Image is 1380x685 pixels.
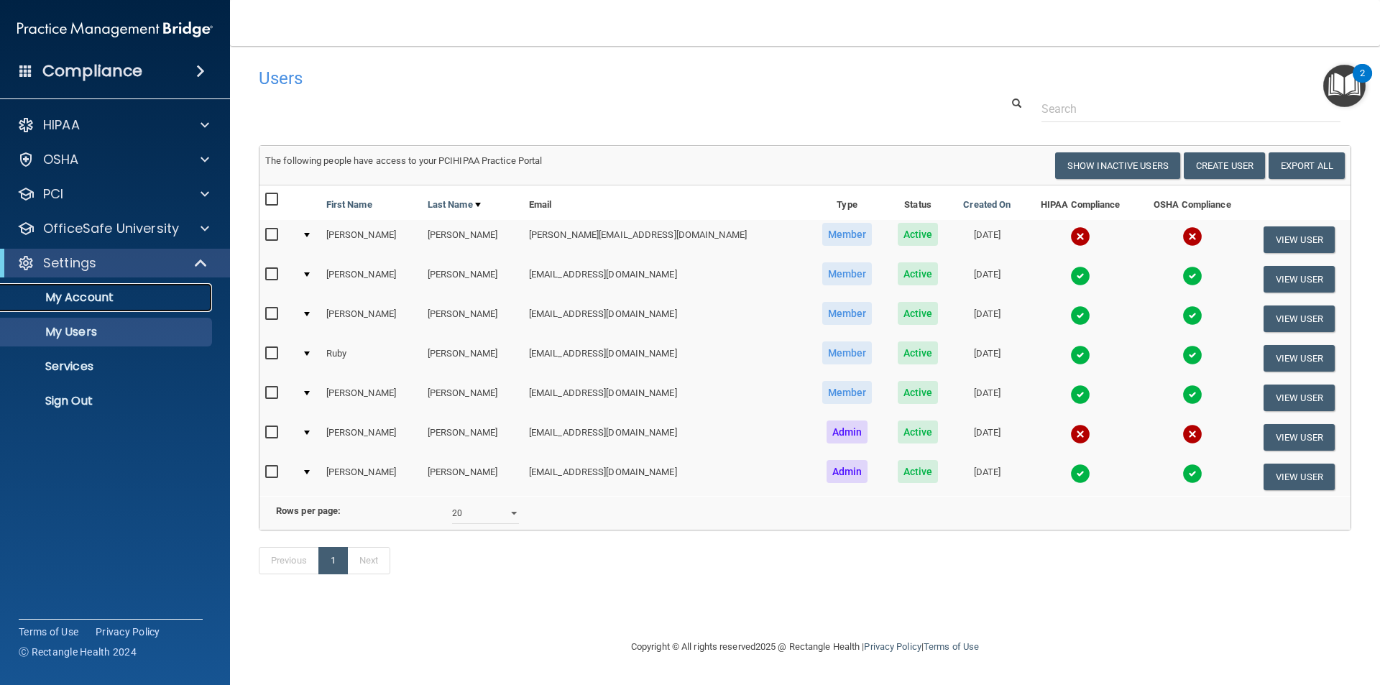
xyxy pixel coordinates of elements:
span: Member [822,223,873,246]
td: [DATE] [950,418,1023,457]
td: [PERSON_NAME] [321,418,422,457]
img: tick.e7d51cea.svg [1182,305,1202,326]
th: Email [523,185,809,220]
button: Create User [1184,152,1265,179]
div: Copyright © All rights reserved 2025 @ Rectangle Health | | [543,624,1067,670]
td: [PERSON_NAME] [422,418,523,457]
a: Previous [259,547,319,574]
img: cross.ca9f0e7f.svg [1070,424,1090,444]
span: Active [898,381,939,404]
div: 2 [1360,73,1365,92]
a: Terms of Use [924,641,979,652]
a: Terms of Use [19,625,78,639]
p: OSHA [43,151,79,168]
a: Next [347,547,390,574]
button: View User [1264,464,1335,490]
td: [EMAIL_ADDRESS][DOMAIN_NAME] [523,259,809,299]
h4: Compliance [42,61,142,81]
button: Show Inactive Users [1055,152,1180,179]
td: [EMAIL_ADDRESS][DOMAIN_NAME] [523,418,809,457]
span: Admin [827,460,868,483]
a: Last Name [428,196,481,213]
h4: Users [259,69,887,88]
span: Admin [827,420,868,443]
button: View User [1264,345,1335,372]
th: OSHA Compliance [1137,185,1248,220]
td: [PERSON_NAME] [321,299,422,339]
img: tick.e7d51cea.svg [1070,266,1090,286]
p: Services [9,359,206,374]
td: [EMAIL_ADDRESS][DOMAIN_NAME] [523,299,809,339]
a: First Name [326,196,372,213]
span: Member [822,302,873,325]
b: Rows per page: [276,505,341,516]
p: Settings [43,254,96,272]
td: [PERSON_NAME] [321,378,422,418]
img: tick.e7d51cea.svg [1182,345,1202,365]
td: [PERSON_NAME] [422,457,523,496]
td: [PERSON_NAME] [321,457,422,496]
p: OfficeSafe University [43,220,179,237]
img: cross.ca9f0e7f.svg [1070,226,1090,247]
td: [PERSON_NAME] [422,220,523,259]
th: HIPAA Compliance [1023,185,1137,220]
button: View User [1264,305,1335,332]
a: Created On [963,196,1011,213]
a: Settings [17,254,208,272]
span: Member [822,341,873,364]
td: [PERSON_NAME] [422,339,523,378]
td: [EMAIL_ADDRESS][DOMAIN_NAME] [523,339,809,378]
img: tick.e7d51cea.svg [1182,464,1202,484]
td: [DATE] [950,339,1023,378]
a: HIPAA [17,116,209,134]
td: [PERSON_NAME] [422,378,523,418]
td: [PERSON_NAME] [321,259,422,299]
span: Active [898,341,939,364]
td: [DATE] [950,259,1023,299]
a: PCI [17,185,209,203]
span: Active [898,262,939,285]
button: View User [1264,424,1335,451]
th: Status [885,185,950,220]
button: View User [1264,385,1335,411]
a: Export All [1269,152,1345,179]
img: tick.e7d51cea.svg [1182,385,1202,405]
span: Active [898,302,939,325]
span: Active [898,223,939,246]
p: My Account [9,290,206,305]
td: [PERSON_NAME][EMAIL_ADDRESS][DOMAIN_NAME] [523,220,809,259]
img: tick.e7d51cea.svg [1182,266,1202,286]
img: tick.e7d51cea.svg [1070,385,1090,405]
p: HIPAA [43,116,80,134]
img: tick.e7d51cea.svg [1070,305,1090,326]
td: [PERSON_NAME] [422,299,523,339]
img: cross.ca9f0e7f.svg [1182,424,1202,444]
td: [DATE] [950,457,1023,496]
td: [PERSON_NAME] [422,259,523,299]
a: OfficeSafe University [17,220,209,237]
img: tick.e7d51cea.svg [1070,464,1090,484]
button: Open Resource Center, 2 new notifications [1323,65,1366,107]
button: View User [1264,266,1335,293]
p: My Users [9,325,206,339]
a: 1 [318,547,348,574]
td: [EMAIL_ADDRESS][DOMAIN_NAME] [523,378,809,418]
td: Ruby [321,339,422,378]
td: [DATE] [950,378,1023,418]
span: The following people have access to your PCIHIPAA Practice Portal [265,155,543,166]
input: Search [1041,96,1340,122]
p: PCI [43,185,63,203]
th: Type [809,185,885,220]
button: View User [1264,226,1335,253]
img: PMB logo [17,15,213,44]
td: [DATE] [950,220,1023,259]
td: [DATE] [950,299,1023,339]
span: Active [898,420,939,443]
a: OSHA [17,151,209,168]
span: Active [898,460,939,483]
span: Ⓒ Rectangle Health 2024 [19,645,137,659]
span: Member [822,381,873,404]
p: Sign Out [9,394,206,408]
a: Privacy Policy [864,641,921,652]
a: Privacy Policy [96,625,160,639]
